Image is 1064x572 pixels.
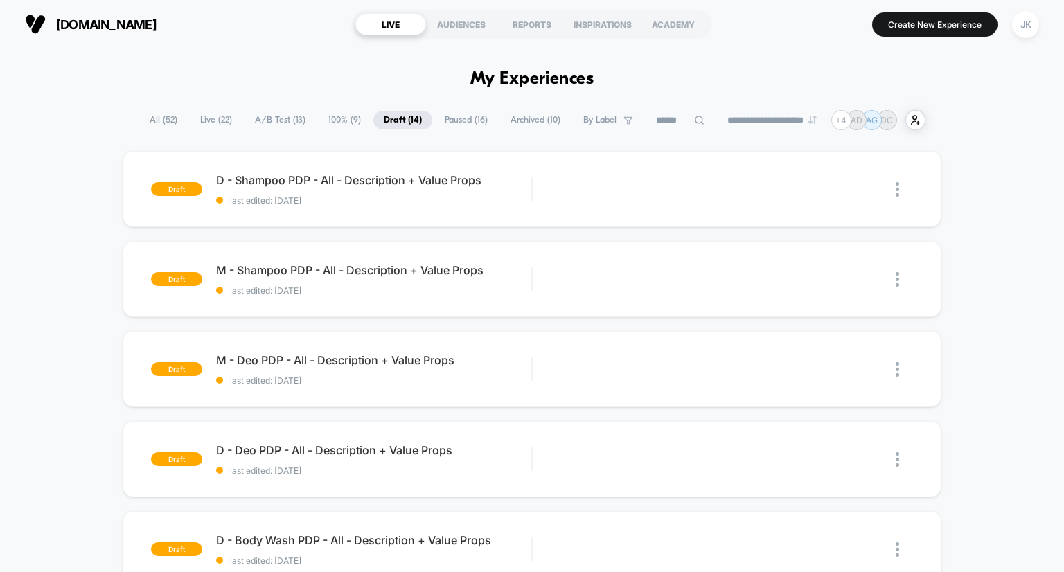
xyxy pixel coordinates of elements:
[151,542,202,556] span: draft
[880,115,893,125] p: DC
[139,111,188,129] span: All ( 52 )
[21,13,161,35] button: [DOMAIN_NAME]
[216,173,532,187] span: D - Shampoo PDP - All - Description + Value Props
[866,115,878,125] p: AG
[470,69,594,89] h1: My Experiences
[872,12,997,37] button: Create New Experience
[373,111,432,129] span: Draft ( 14 )
[808,116,817,124] img: end
[151,182,202,196] span: draft
[355,13,426,35] div: LIVE
[216,195,532,206] span: last edited: [DATE]
[896,182,899,197] img: close
[567,13,638,35] div: INSPIRATIONS
[896,452,899,467] img: close
[216,465,532,476] span: last edited: [DATE]
[583,115,617,125] span: By Label
[426,13,497,35] div: AUDIENCES
[896,542,899,557] img: close
[151,272,202,286] span: draft
[500,111,571,129] span: Archived ( 10 )
[216,533,532,547] span: D - Body Wash PDP - All - Description + Value Props
[434,111,498,129] span: Paused ( 16 )
[56,17,157,32] span: [DOMAIN_NAME]
[151,452,202,466] span: draft
[638,13,709,35] div: ACADEMY
[896,272,899,287] img: close
[1012,11,1039,38] div: JK
[497,13,567,35] div: REPORTS
[25,14,46,35] img: Visually logo
[216,443,532,457] span: D - Deo PDP - All - Description + Value Props
[216,555,532,566] span: last edited: [DATE]
[851,115,862,125] p: AD
[831,110,851,130] div: + 4
[151,362,202,376] span: draft
[190,111,242,129] span: Live ( 22 )
[318,111,371,129] span: 100% ( 9 )
[1008,10,1043,39] button: JK
[245,111,316,129] span: A/B Test ( 13 )
[216,263,532,277] span: M - Shampoo PDP - All - Description + Value Props
[896,362,899,377] img: close
[216,375,532,386] span: last edited: [DATE]
[216,353,532,367] span: M - Deo PDP - All - Description + Value Props
[216,285,532,296] span: last edited: [DATE]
